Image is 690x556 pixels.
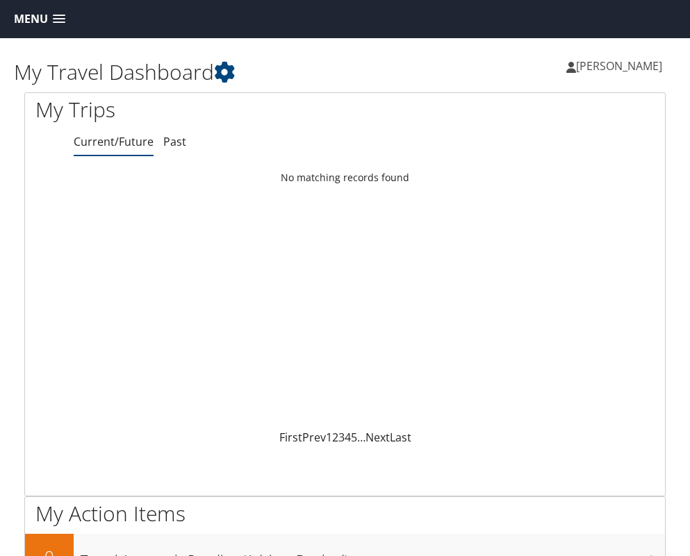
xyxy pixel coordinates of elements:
a: Past [163,134,186,149]
h1: My Travel Dashboard [14,58,345,87]
a: Prev [302,430,326,445]
span: [PERSON_NAME] [576,58,662,74]
a: 5 [351,430,357,445]
a: [PERSON_NAME] [566,45,676,87]
h1: My Action Items [25,499,665,528]
a: Current/Future [74,134,154,149]
a: 3 [338,430,345,445]
a: 2 [332,430,338,445]
a: Last [390,430,411,445]
td: No matching records found [25,165,665,190]
a: Menu [7,8,72,31]
span: … [357,430,365,445]
a: 1 [326,430,332,445]
a: 4 [345,430,351,445]
a: Next [365,430,390,445]
h1: My Trips [35,95,335,124]
a: First [279,430,302,445]
span: Menu [14,12,48,26]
